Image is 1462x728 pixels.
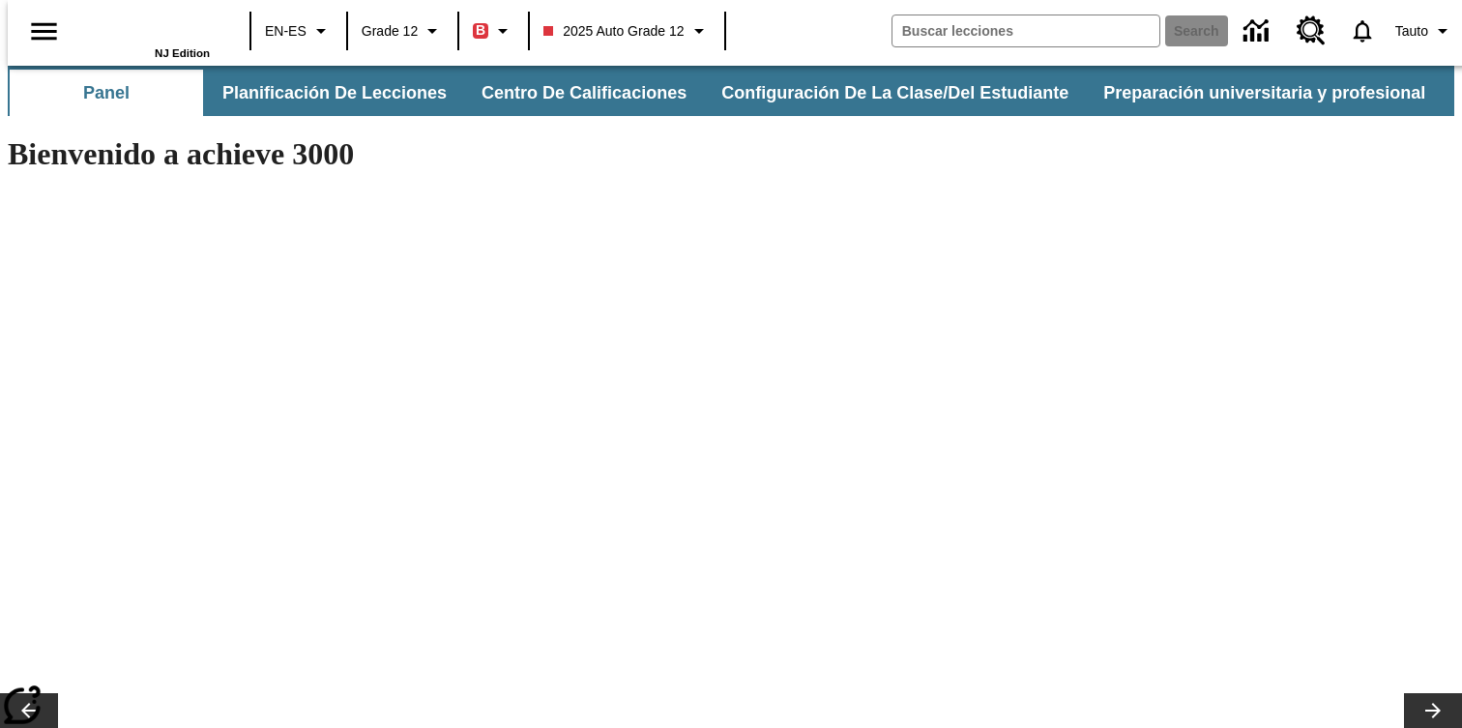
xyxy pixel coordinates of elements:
button: Perfil/Configuración [1388,14,1462,48]
a: Centro de información [1232,5,1285,58]
span: Grade 12 [362,21,418,42]
span: Tauto [1395,21,1428,42]
input: search field [892,15,1159,46]
span: 2025 Auto Grade 12 [543,21,684,42]
button: Configuración de la clase/del estudiante [706,70,1084,116]
button: Grado: Grade 12, Elige un grado [354,14,452,48]
a: Centro de recursos, Se abrirá en una pestaña nueva. [1285,5,1337,57]
span: EN-ES [265,21,307,42]
button: Abrir el menú lateral [15,3,73,60]
span: NJ Edition [155,47,210,59]
h1: Bienvenido a achieve 3000 [8,136,899,172]
div: Subbarra de navegación [8,70,1443,116]
button: Carrusel de lecciones, seguir [1404,693,1462,728]
button: Preparación universitaria y profesional [1088,70,1441,116]
button: Boost El color de la clase es rojo. Cambiar el color de la clase. [465,14,522,48]
a: Notificaciones [1337,6,1388,56]
button: Centro de calificaciones [466,70,702,116]
button: Language: EN-ES, Selecciona un idioma [257,14,340,48]
button: Class: 2025 Auto Grade 12, Selecciona una clase [536,14,717,48]
a: Portada [84,9,210,47]
div: Portada [84,7,210,59]
span: B [476,18,485,43]
button: Planificación de lecciones [207,70,462,116]
button: Panel [10,70,203,116]
div: Subbarra de navegación [8,66,1454,116]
